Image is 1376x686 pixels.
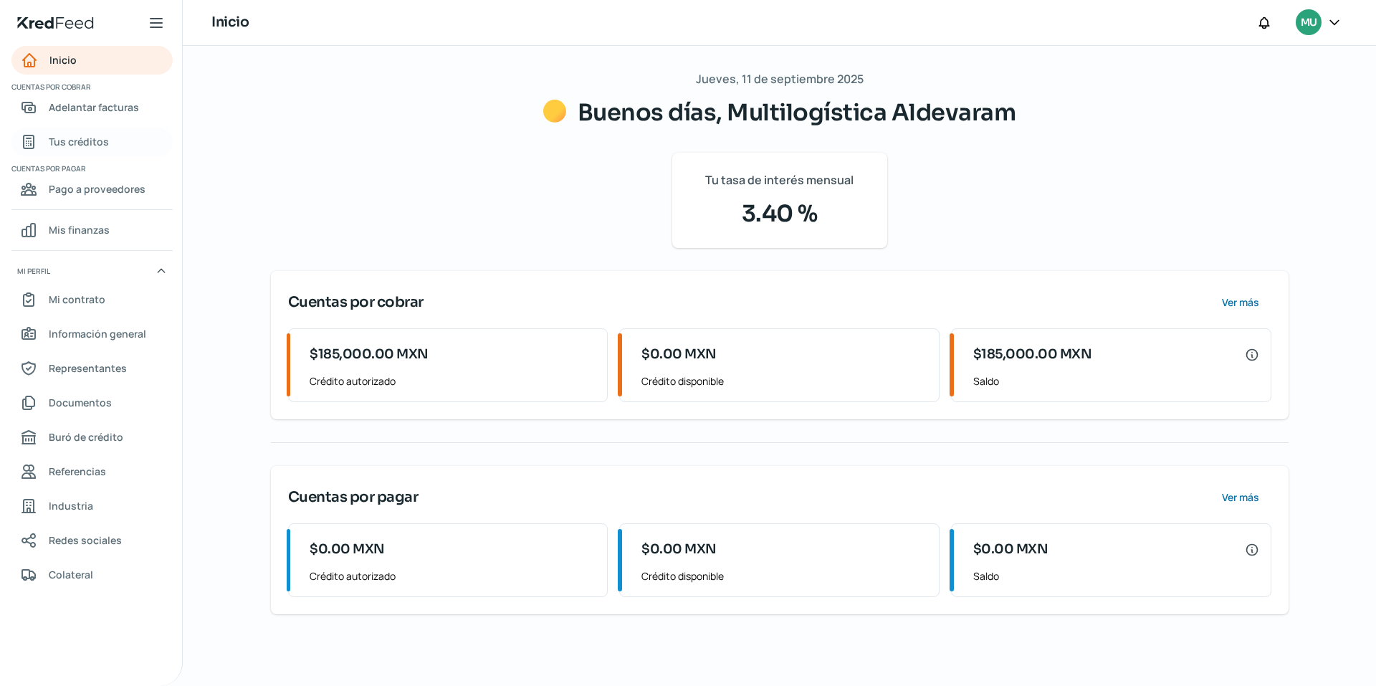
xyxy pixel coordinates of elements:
span: Cuentas por cobrar [11,80,171,93]
span: $0.00 MXN [641,540,717,559]
span: Referencias [49,462,106,480]
span: Crédito disponible [641,567,927,585]
a: Adelantar facturas [11,93,173,122]
span: Mi perfil [17,265,50,277]
span: Buenos días, Multilogística Aldevaram [578,98,1016,127]
span: Mis finanzas [49,221,110,239]
a: Pago a proveedores [11,175,173,204]
span: Redes sociales [49,531,122,549]
a: Industria [11,492,173,520]
span: Ver más [1222,297,1259,308]
span: $0.00 MXN [641,345,717,364]
span: Industria [49,497,93,515]
a: Referencias [11,457,173,486]
a: Mis finanzas [11,216,173,244]
a: Colateral [11,561,173,589]
a: Tus créditos [11,128,173,156]
span: Tu tasa de interés mensual [705,170,854,191]
span: $0.00 MXN [310,540,385,559]
span: Cuentas por pagar [11,162,171,175]
span: $185,000.00 MXN [973,345,1092,364]
button: Ver más [1210,288,1271,317]
span: Adelantar facturas [49,98,139,116]
span: Saldo [973,567,1259,585]
a: Redes sociales [11,526,173,555]
span: Saldo [973,372,1259,390]
span: Jueves, 11 de septiembre 2025 [696,69,864,90]
span: Documentos [49,394,112,411]
a: Inicio [11,46,173,75]
span: Ver más [1222,492,1259,502]
span: Pago a proveedores [49,180,145,198]
a: Información general [11,320,173,348]
button: Ver más [1210,483,1271,512]
span: Inicio [49,51,77,69]
h1: Inicio [211,12,249,33]
span: $185,000.00 MXN [310,345,429,364]
span: Representantes [49,359,127,377]
a: Representantes [11,354,173,383]
span: Cuentas por pagar [288,487,419,508]
a: Buró de crédito [11,423,173,452]
span: Información general [49,325,146,343]
span: 3.40 % [689,196,870,231]
span: Buró de crédito [49,428,123,446]
img: Saludos [543,100,566,123]
span: Crédito autorizado [310,372,596,390]
a: Documentos [11,389,173,417]
span: MU [1301,14,1317,32]
span: Colateral [49,566,93,583]
span: Crédito disponible [641,372,927,390]
span: Tus créditos [49,133,109,151]
span: Crédito autorizado [310,567,596,585]
span: $0.00 MXN [973,540,1048,559]
span: Mi contrato [49,290,105,308]
span: Cuentas por cobrar [288,292,424,313]
a: Mi contrato [11,285,173,314]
